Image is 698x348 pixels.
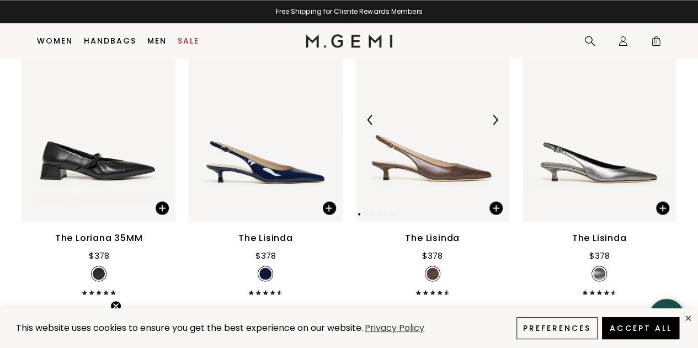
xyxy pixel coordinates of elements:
img: Next Arrow [490,115,500,125]
div: close [684,314,692,323]
a: The Loriana 35MMNEWThe Loriana 35MMThe Loriana 35MM$378 [22,17,175,295]
img: M.Gemi [306,34,392,47]
span: This website uses cookies to ensure you get the best experience on our website. [16,322,363,334]
button: Accept All [602,317,679,339]
a: Handbags [84,36,136,45]
div: $378 [422,249,443,262]
button: Preferences [516,317,598,339]
img: v_7387911159867_SWATCH_50x.jpg [593,267,605,280]
a: The LisindaNEWThe LisindaThe Lisinda$378 [189,17,342,295]
img: Previous Arrow [365,115,375,125]
div: The Loriana 35MM [55,232,143,245]
img: v_7387911258171_SWATCH_50x.jpg [259,267,271,280]
img: v_7387975778363_SWATCH_50x.jpg [93,267,105,280]
a: The LisindaNEWThe LisindaPrevious ArrowNext ArrowThe Lisinda$378 [356,17,509,295]
a: Privacy Policy (opens in a new tab) [363,322,426,335]
div: $378 [89,249,109,262]
span: 0 [651,38,662,49]
div: The Lisinda [238,232,293,245]
img: v_7387911192635_SWATCH_50x.jpg [427,267,439,280]
div: The Lisinda [405,232,460,245]
a: Women [37,36,73,45]
a: Men [147,36,167,45]
div: $378 [589,249,609,262]
div: $378 [255,249,276,262]
button: Close teaser [110,301,121,312]
a: The LisindaNEWThe LisindaThe Lisinda$378 [523,17,676,295]
div: The Lisinda [572,232,626,245]
a: Sale [178,36,199,45]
